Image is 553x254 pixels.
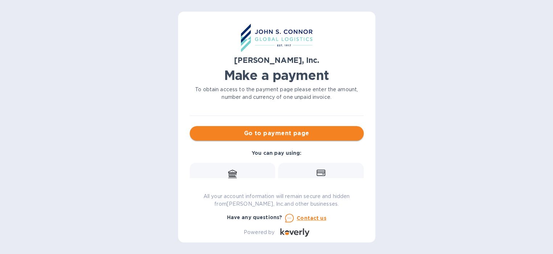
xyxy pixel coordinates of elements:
[227,214,282,220] b: Have any questions?
[195,129,358,138] span: Go to payment page
[190,193,364,208] p: All your account information will remain secure and hidden from [PERSON_NAME], Inc. and other bus...
[190,86,364,101] p: To obtain access to the payment page please enter the amount, number and currency of one unpaid i...
[297,215,326,221] u: Contact us
[244,229,275,236] p: Powered by
[234,56,319,65] b: [PERSON_NAME], Inc.
[190,126,364,141] button: Go to payment page
[190,68,364,83] h1: Make a payment
[252,150,301,156] b: You can pay using:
